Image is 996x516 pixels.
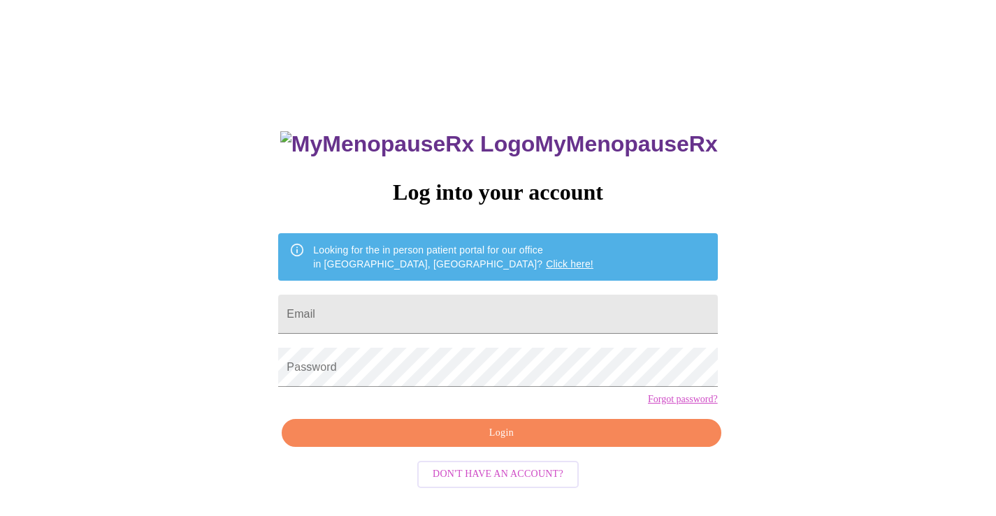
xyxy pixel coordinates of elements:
button: Login [282,419,721,448]
img: MyMenopauseRx Logo [280,131,535,157]
a: Forgot password? [648,394,718,405]
span: Don't have an account? [433,466,563,483]
button: Don't have an account? [417,461,579,488]
h3: Log into your account [278,179,717,205]
a: Don't have an account? [414,467,582,479]
span: Login [298,425,705,442]
div: Looking for the in person patient portal for our office in [GEOGRAPHIC_DATA], [GEOGRAPHIC_DATA]? [313,237,593,277]
a: Click here! [546,258,593,270]
h3: MyMenopauseRx [280,131,718,157]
